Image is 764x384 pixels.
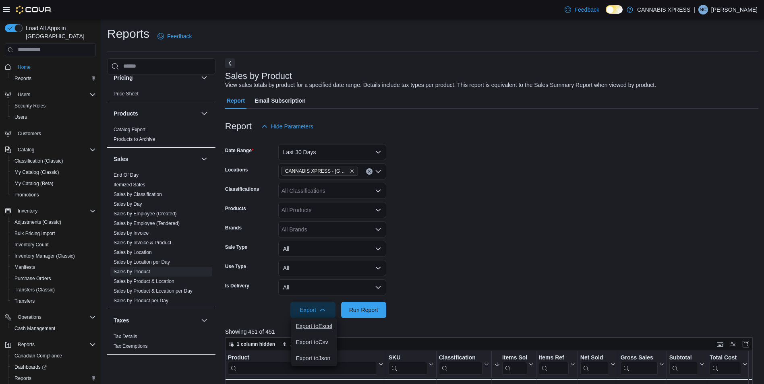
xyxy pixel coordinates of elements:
span: My Catalog (Beta) [14,180,54,187]
button: Transfers (Classic) [8,284,99,295]
span: Load All Apps in [GEOGRAPHIC_DATA] [23,24,96,40]
button: Home [2,61,99,73]
button: Inventory Manager (Classic) [8,250,99,262]
span: Users [18,91,30,98]
button: Users [8,111,99,123]
span: Sales by Classification [114,191,162,198]
span: Transfers (Classic) [11,285,96,295]
div: Subtotal [669,354,698,374]
span: NC [700,5,706,14]
a: Sales by Location per Day [114,259,170,265]
button: Enter fullscreen [741,339,751,349]
span: My Catalog (Classic) [14,169,59,175]
button: Reports [14,340,38,349]
span: Reports [14,340,96,349]
div: Total Cost [710,354,741,374]
span: Feedback [574,6,599,14]
span: Cash Management [11,324,96,333]
button: Inventory [14,206,41,216]
p: CANNABIS XPRESS [637,5,690,14]
span: Sales by Product [114,268,150,275]
span: 1 column hidden [237,341,275,347]
button: Cash Management [8,323,99,334]
span: Report [227,93,245,109]
div: Subtotal [669,354,698,361]
span: Sales by Invoice & Product [114,239,171,246]
h1: Reports [107,26,149,42]
a: Sales by Product [114,269,150,275]
div: Items Sold [502,354,527,374]
a: Customers [14,129,44,138]
div: SKU [389,354,427,361]
button: All [278,279,386,295]
div: Product [228,354,377,361]
a: Canadian Compliance [11,351,65,361]
span: Home [18,64,31,70]
button: Reports [8,73,99,84]
a: Feedback [561,2,602,18]
button: Run Report [341,302,386,318]
a: End Of Day [114,172,139,178]
a: Catalog Export [114,127,145,132]
span: Promotions [11,190,96,200]
a: Cash Management [11,324,58,333]
span: Catalog [18,147,34,153]
label: Products [225,205,246,212]
span: Inventory Manager (Classic) [11,251,96,261]
span: Export to Json [296,355,332,361]
div: Items Ref [539,354,569,374]
span: Sales by Employee (Created) [114,211,177,217]
div: Items Ref [539,354,569,361]
span: Reports [11,374,96,383]
div: View sales totals by product for a specified date range. Details include tax types per product. T... [225,81,656,89]
a: Tax Exemptions [114,343,148,349]
div: Net Sold [580,354,609,361]
button: 1 field sorted [279,339,324,349]
a: Sales by Product & Location [114,279,174,284]
button: Export toJson [291,350,337,366]
span: Dashboards [14,364,47,370]
button: Inventory Count [8,239,99,250]
button: Customers [2,128,99,139]
span: Transfers [11,296,96,306]
span: Purchase Orders [14,275,51,282]
span: Sales by Invoice [114,230,149,236]
span: Adjustments (Classic) [11,217,96,227]
a: Inventory Count [11,240,52,250]
span: Classification (Classic) [11,156,96,166]
button: Last 30 Days [278,144,386,160]
a: Itemized Sales [114,182,145,188]
button: SKU [389,354,434,374]
button: Transfers [8,295,99,307]
button: Export toExcel [291,318,337,334]
span: Hide Parameters [271,122,313,130]
span: Security Roles [11,101,96,111]
span: Tax Details [114,333,137,340]
img: Cova [16,6,52,14]
button: Sales [199,154,209,164]
span: Reports [14,375,31,382]
a: Sales by Day [114,201,142,207]
button: Products [114,109,198,118]
button: Catalog [14,145,37,155]
div: Pricing [107,89,215,102]
button: Open list of options [375,168,381,175]
span: Products to Archive [114,136,155,142]
button: Total Cost [710,354,747,374]
a: Users [11,112,30,122]
a: Inventory Manager (Classic) [11,251,78,261]
button: Classification [439,354,489,374]
a: Promotions [11,190,42,200]
a: Sales by Location [114,250,152,255]
button: Taxes [114,316,198,324]
p: [PERSON_NAME] [711,5,758,14]
a: Dashboards [11,362,50,372]
a: Tax Details [114,334,137,339]
button: Display options [728,339,738,349]
div: SKU URL [389,354,427,374]
span: Manifests [11,262,96,272]
button: Catalog [2,144,99,155]
span: Inventory Count [11,240,96,250]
